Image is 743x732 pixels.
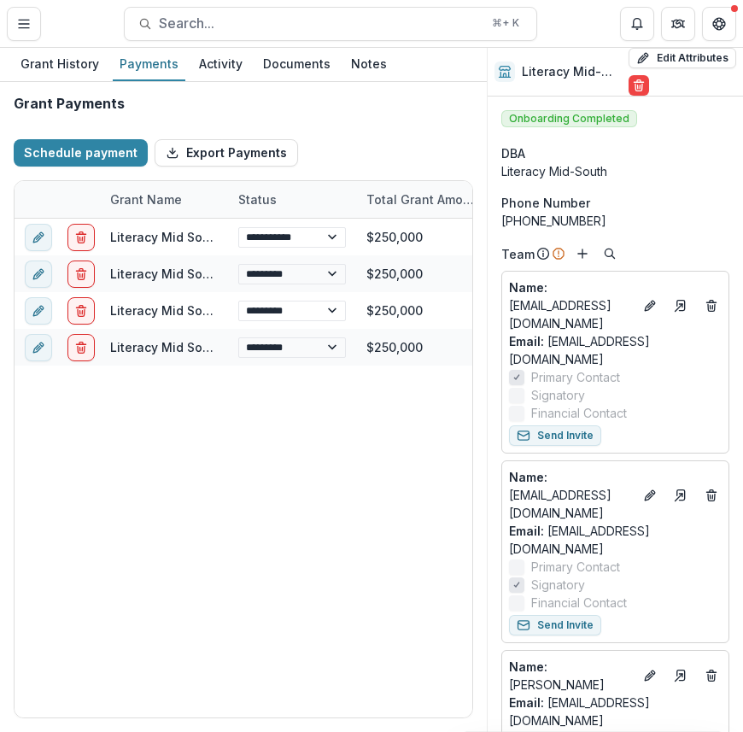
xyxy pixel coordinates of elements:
a: Documents [256,48,337,81]
h2: Literacy Mid-South, Inc. [522,65,622,79]
button: delete [67,297,95,325]
span: Financial Contact [531,404,627,422]
div: $250,000 [356,255,484,292]
button: Deletes [701,296,722,316]
div: Total Grant Amount [356,181,484,218]
div: Grant History [14,51,106,76]
div: Status [228,181,356,218]
a: Email: [EMAIL_ADDRESS][DOMAIN_NAME] [509,694,722,729]
span: Search... [159,15,482,32]
span: DBA [501,144,525,162]
span: Financial Contact [531,594,627,612]
a: Email: [EMAIL_ADDRESS][DOMAIN_NAME] [509,332,722,368]
div: Grant Name [100,190,192,208]
div: [PHONE_NUMBER] [501,212,729,230]
div: Status [228,190,287,208]
span: Onboarding Completed [501,110,637,127]
div: Literacy Mid-South [501,162,729,180]
button: Toggle Menu [7,7,41,41]
button: Edit Attributes [629,48,736,68]
div: Payments [113,51,185,76]
button: Delete [629,75,649,96]
div: Activity [192,51,249,76]
div: $250,000 [356,329,484,366]
span: Signatory [531,386,585,404]
a: Go to contact [667,292,694,319]
span: Primary Contact [531,368,620,386]
a: Payments [113,48,185,81]
a: Literacy Mid South Inc - 2024 [110,303,288,318]
a: Name: [PERSON_NAME] [509,658,633,694]
div: Grant Name [100,181,228,218]
button: Send Invite [509,425,601,446]
button: Export Payments [155,139,298,167]
button: edit [25,261,52,288]
div: Notes [344,51,394,76]
span: Name : [509,470,547,484]
button: Edit [640,485,660,506]
div: Documents [256,51,337,76]
button: Add [572,243,593,264]
button: Search [600,243,620,264]
span: Signatory [531,576,585,594]
button: Edit [640,296,660,316]
span: Phone Number [501,194,590,212]
a: Email: [EMAIL_ADDRESS][DOMAIN_NAME] [509,522,722,558]
button: delete [67,224,95,251]
span: Primary Contact [531,558,620,576]
a: Notes [344,48,394,81]
button: edit [25,297,52,325]
a: Go to contact [667,482,694,509]
span: Email: [509,334,544,348]
button: Deletes [701,665,722,686]
span: Email: [509,695,544,710]
button: edit [25,334,52,361]
button: Deletes [701,485,722,506]
span: Name : [509,659,547,674]
button: Send Invite [509,615,601,635]
button: Search... [124,7,537,41]
a: Literacy Mid South Inc - 2024 [110,340,288,354]
button: Edit [640,665,660,686]
button: Notifications [620,7,654,41]
div: $250,000 [356,219,484,255]
p: [EMAIL_ADDRESS][DOMAIN_NAME] [509,278,633,332]
div: $250,000 [356,292,484,329]
a: Name: [EMAIL_ADDRESS][DOMAIN_NAME] [509,278,633,332]
span: Email: [509,524,544,538]
a: Literacy Mid South Inc - 2024 [110,266,288,281]
button: delete [67,261,95,288]
a: Activity [192,48,249,81]
p: [EMAIL_ADDRESS][DOMAIN_NAME] [509,468,633,522]
button: Partners [661,7,695,41]
button: Get Help [702,7,736,41]
button: Schedule payment [14,139,148,167]
a: Grant History [14,48,106,81]
a: Name: [EMAIL_ADDRESS][DOMAIN_NAME] [509,468,633,522]
span: Name : [509,280,547,295]
a: Go to contact [667,662,694,689]
p: [PERSON_NAME] [509,658,633,694]
a: Literacy Mid South Inc - 2024 [110,230,288,244]
button: delete [67,334,95,361]
h2: Grant Payments [14,96,125,112]
div: ⌘ + K [489,14,523,32]
button: edit [25,224,52,251]
p: Team [501,245,535,263]
div: Total Grant Amount [356,190,484,208]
